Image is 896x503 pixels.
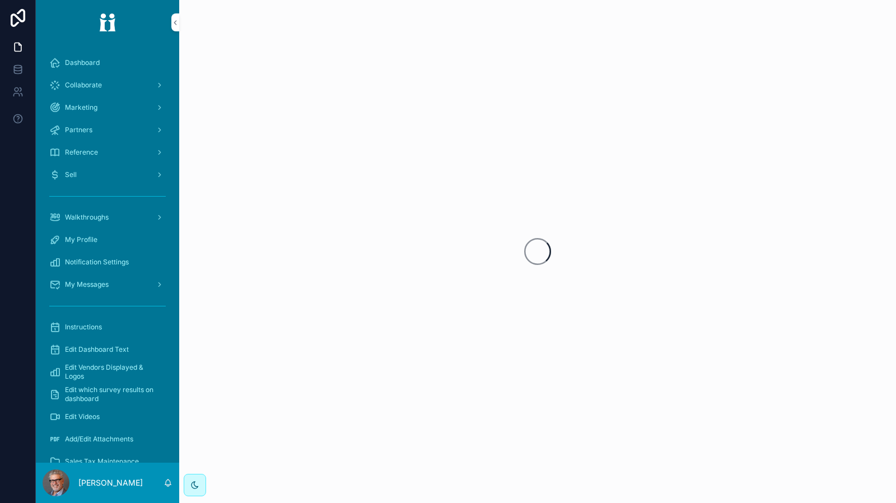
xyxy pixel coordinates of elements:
[65,58,100,67] span: Dashboard
[43,407,172,427] a: Edit Videos
[65,457,139,466] span: Sales Tax Maintenance
[36,45,179,463] div: scrollable content
[65,280,109,289] span: My Messages
[78,477,143,488] p: [PERSON_NAME]
[43,142,172,162] a: Reference
[65,213,109,222] span: Walkthroughs
[43,274,172,295] a: My Messages
[43,230,172,250] a: My Profile
[43,451,172,472] a: Sales Tax Maintenance
[65,412,100,421] span: Edit Videos
[65,148,98,157] span: Reference
[43,165,172,185] a: Sell
[65,435,133,444] span: Add/Edit Attachments
[65,125,92,134] span: Partners
[92,13,123,31] img: App logo
[65,170,77,179] span: Sell
[65,345,129,354] span: Edit Dashboard Text
[43,252,172,272] a: Notification Settings
[43,97,172,118] a: Marketing
[65,363,161,381] span: Edit Vendors Displayed & Logos
[65,323,102,332] span: Instructions
[43,75,172,95] a: Collaborate
[43,120,172,140] a: Partners
[65,81,102,90] span: Collaborate
[43,53,172,73] a: Dashboard
[65,258,129,267] span: Notification Settings
[43,362,172,382] a: Edit Vendors Displayed & Logos
[43,339,172,360] a: Edit Dashboard Text
[65,235,97,244] span: My Profile
[43,207,172,227] a: Walkthroughs
[43,384,172,404] a: Edit which survey results on dashboard
[65,385,161,403] span: Edit which survey results on dashboard
[43,429,172,449] a: Add/Edit Attachments
[65,103,97,112] span: Marketing
[43,317,172,337] a: Instructions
